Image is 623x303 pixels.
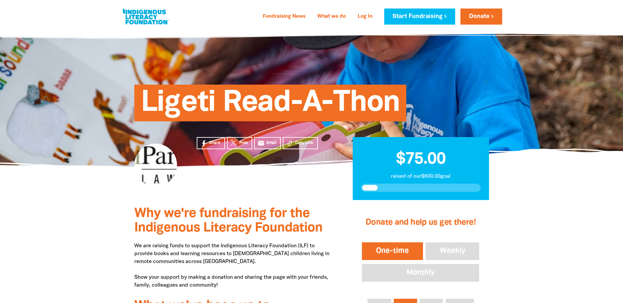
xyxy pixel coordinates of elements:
button: Monthly [361,263,480,283]
span: Share [209,140,220,146]
span: Ligeti Read-A-Thon [141,90,400,121]
a: Post [227,137,252,149]
span: Post [239,140,248,146]
a: Log In [354,11,376,22]
h2: Donate and help us get there! [361,210,480,236]
a: emailEmail [254,137,281,149]
p: raised of our $600.00 goal [361,172,481,180]
a: Share [197,137,225,149]
a: Fundraising News [259,11,309,22]
span: Email [266,140,276,146]
span: Copy Link [295,140,313,146]
a: Donate [460,9,502,25]
span: Why we're fundraising for the Indigenous Literacy Foundation [134,208,323,234]
i: email [257,140,264,147]
span: $75.00 [396,152,446,167]
a: What we do [313,11,350,22]
button: One-time [361,241,424,261]
button: Copy Link [283,137,318,149]
p: We are raising funds to support the Indigenous Literacy Foundation (ILF) to provide books and lea... [134,242,333,289]
a: Start Fundraising [384,9,455,25]
button: Weekly [424,241,481,261]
